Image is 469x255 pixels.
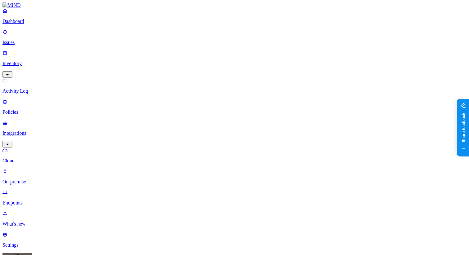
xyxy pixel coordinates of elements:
a: Activity Log [2,78,467,94]
p: Cloud [2,158,467,164]
a: Settings [2,232,467,248]
a: Inventory [2,50,467,77]
a: Issues [2,29,467,45]
a: Integrations [2,120,467,147]
p: Activity Log [2,88,467,94]
a: Cloud [2,147,467,164]
p: Inventory [2,61,467,66]
a: Dashboard [2,8,467,24]
a: On-premise [2,169,467,185]
p: Policies [2,109,467,115]
a: Policies [2,99,467,115]
p: Integrations [2,130,467,136]
img: MIND [2,2,21,8]
p: What's new [2,221,467,227]
p: Issues [2,40,467,45]
p: On-premise [2,179,467,185]
a: What's new [2,211,467,227]
p: Endpoints [2,200,467,206]
p: Settings [2,242,467,248]
a: MIND [2,2,467,8]
a: Endpoints [2,190,467,206]
p: Dashboard [2,19,467,24]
